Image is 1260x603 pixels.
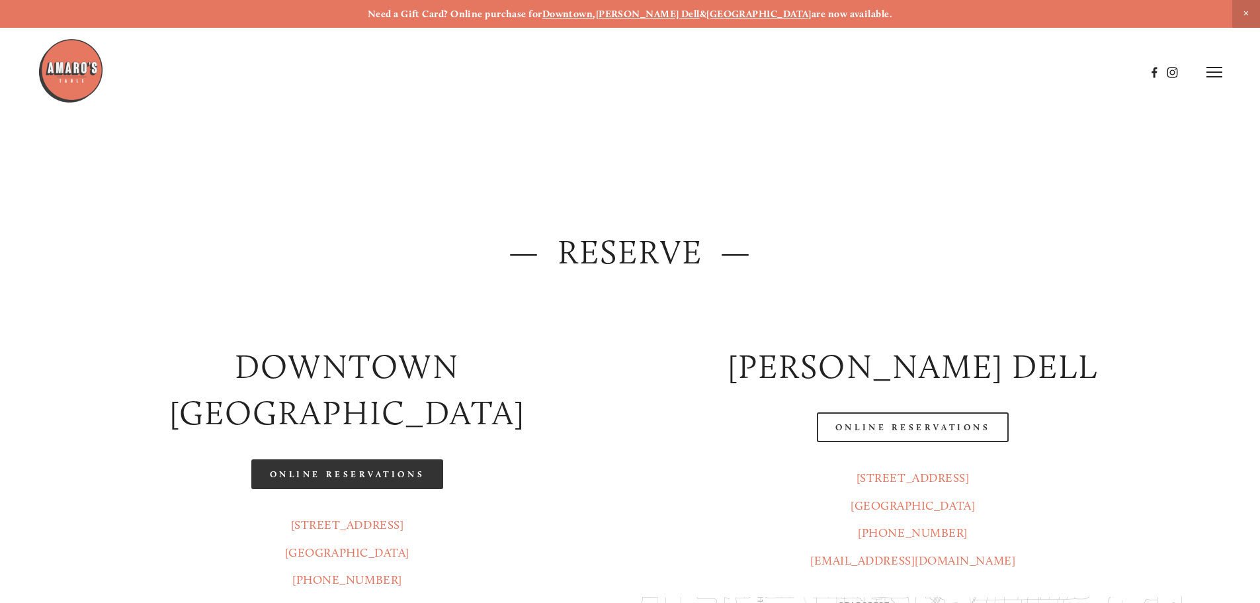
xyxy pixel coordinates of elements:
a: [STREET_ADDRESS] [291,518,404,532]
h2: [PERSON_NAME] DELL [642,344,1185,391]
strong: , [593,8,595,20]
strong: & [700,8,706,20]
a: [EMAIL_ADDRESS][DOMAIN_NAME] [810,553,1015,568]
img: Amaro's Table [38,38,104,104]
strong: Need a Gift Card? Online purchase for [368,8,542,20]
a: Online Reservations [251,459,443,489]
a: Online Reservations [817,412,1009,442]
a: [PHONE_NUMBER] [292,573,402,587]
a: [PHONE_NUMBER] [858,526,968,540]
a: Downtown [542,8,593,20]
a: [PERSON_NAME] Dell [596,8,700,20]
a: [STREET_ADDRESS] [857,471,970,485]
strong: are now available. [812,8,892,20]
h2: Downtown [GEOGRAPHIC_DATA] [75,344,618,438]
h2: — Reserve — [75,229,1184,276]
a: [GEOGRAPHIC_DATA] [851,498,975,513]
a: [GEOGRAPHIC_DATA] [285,545,409,560]
a: [GEOGRAPHIC_DATA] [706,8,812,20]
